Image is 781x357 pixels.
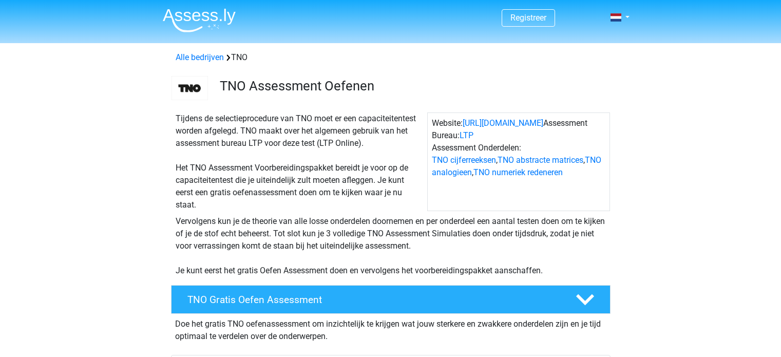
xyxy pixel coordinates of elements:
div: Doe het gratis TNO oefenassessment om inzichtelijk te krijgen wat jouw sterkere en zwakkere onder... [171,314,611,343]
h3: TNO Assessment Oefenen [220,78,602,94]
a: TNO cijferreeksen [432,155,496,165]
div: TNO [172,51,610,64]
a: TNO Gratis Oefen Assessment [167,285,615,314]
div: Tijdens de selectieprocedure van TNO moet er een capaciteitentest worden afgelegd. TNO maakt over... [172,112,427,211]
a: [URL][DOMAIN_NAME] [463,118,543,128]
a: Alle bedrijven [176,52,224,62]
div: Vervolgens kun je de theorie van alle losse onderdelen doornemen en per onderdeel een aantal test... [172,215,610,277]
img: Assessly [163,8,236,32]
div: Website: Assessment Bureau: Assessment Onderdelen: , , , [427,112,610,211]
a: LTP [460,130,473,140]
a: TNO numeriek redeneren [473,167,563,177]
h4: TNO Gratis Oefen Assessment [187,294,559,306]
a: Registreer [510,13,546,23]
a: TNO abstracte matrices [498,155,583,165]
